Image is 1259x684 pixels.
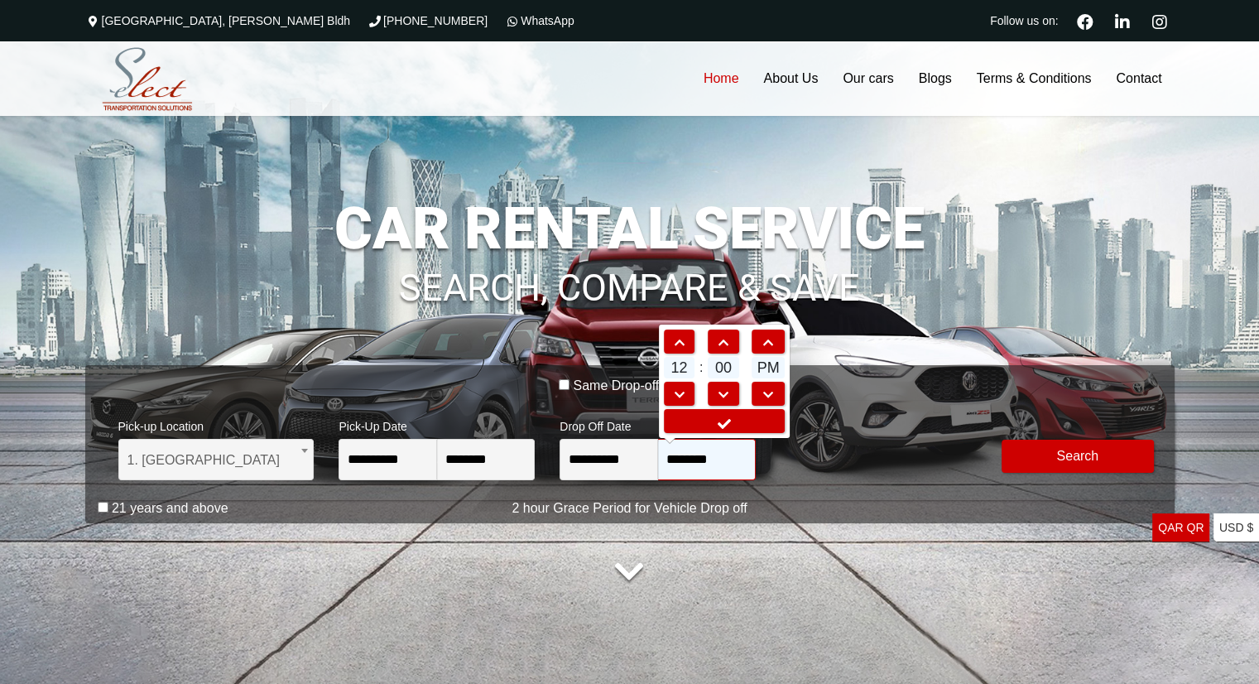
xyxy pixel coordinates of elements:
p: 2 hour Grace Period for Vehicle Drop off [85,499,1175,518]
a: Terms & Conditions [964,41,1104,116]
span: 12 [664,357,695,378]
td: : [696,355,706,380]
h1: CAR RENTAL SERVICE [85,200,1175,258]
span: Pick-Up Date [339,409,535,439]
img: Select Rent a Car [89,44,205,115]
a: WhatsApp [504,14,574,27]
a: QAR QR [1152,513,1209,542]
a: [PHONE_NUMBER] [367,14,488,27]
label: Same Drop-off Location [573,378,713,394]
h1: SEARCH, COMPARE & SAVE [85,244,1175,307]
a: Blogs [906,41,964,116]
a: Our cars [830,41,906,116]
span: 1. Hamad International Airport [118,439,315,480]
a: Instagram [1146,12,1175,30]
span: 1. Hamad International Airport [127,440,305,481]
span: 00 [708,357,739,378]
label: 21 years and above [112,500,228,517]
span: PM [752,357,784,378]
a: Home [691,41,752,116]
a: Contact [1103,41,1174,116]
a: About Us [751,41,830,116]
a: USD $ [1213,513,1259,542]
span: Pick-up Location [118,409,315,439]
a: Linkedin [1108,12,1137,30]
span: Drop Off Date [560,409,756,439]
a: Facebook [1070,12,1100,30]
button: Modify Search [1002,440,1154,473]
